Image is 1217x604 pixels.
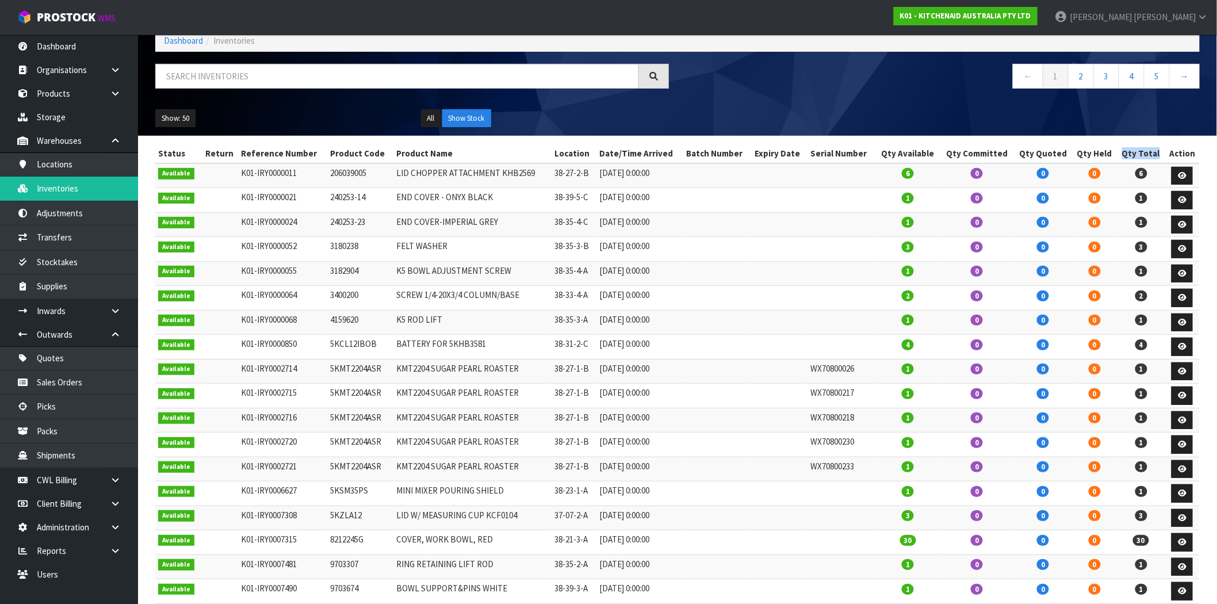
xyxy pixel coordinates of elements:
span: 0 [1089,559,1101,570]
td: 38-27-1-B [552,384,597,408]
td: K5 ROD LIFT [394,310,552,335]
td: K01-IRY0000024 [238,212,328,237]
td: [DATE] 0:00:00 [596,555,683,579]
span: [PERSON_NAME] [1070,12,1132,22]
td: 38-21-3-A [552,530,597,555]
th: Location [552,144,597,163]
td: K01-IRY0002716 [238,408,328,433]
span: 6 [902,168,914,179]
span: 1 [1135,315,1147,326]
span: 1 [1135,559,1147,570]
span: Available [158,315,194,326]
span: 1 [1135,193,1147,204]
span: 0 [1089,242,1101,253]
td: BOWL SUPPORT&PINS WHITE [394,579,552,604]
span: 1 [1135,364,1147,374]
span: 3 [902,242,914,253]
td: [DATE] 0:00:00 [596,261,683,286]
td: 5KMT2204ASR [328,433,394,457]
span: 0 [971,242,983,253]
span: 0 [1089,290,1101,301]
span: 0 [1089,266,1101,277]
th: Qty Quoted [1014,144,1073,163]
td: WX70800230 [807,433,875,457]
span: 0 [1037,559,1049,570]
span: 0 [1037,412,1049,423]
td: [DATE] 0:00:00 [596,530,683,555]
th: Product Code [328,144,394,163]
span: 0 [971,315,983,326]
td: 38-27-1-B [552,408,597,433]
td: K01-IRY0002715 [238,384,328,408]
td: 38-27-2-B [552,163,597,188]
span: 0 [1089,168,1101,179]
a: ← [1013,64,1043,89]
th: Product Name [394,144,552,163]
span: 0 [971,266,983,277]
span: Available [158,266,194,277]
span: 1 [902,412,914,423]
td: [DATE] 0:00:00 [596,310,683,335]
th: Qty Available [876,144,940,163]
small: WMS [98,13,116,24]
th: Qty Held [1073,144,1118,163]
td: 38-27-1-B [552,359,597,384]
span: 1 [902,461,914,472]
button: Show: 50 [155,109,196,128]
span: 0 [1037,266,1049,277]
span: 3 [902,510,914,521]
span: Available [158,535,194,546]
td: 5KZLA12 [328,506,394,530]
span: 1 [1135,486,1147,497]
td: 240253-23 [328,212,394,237]
td: 3182904 [328,261,394,286]
th: Serial Number [807,144,875,163]
a: 1 [1043,64,1069,89]
td: [DATE] 0:00:00 [596,481,683,506]
a: 3 [1093,64,1119,89]
td: 5KSM35PS [328,481,394,506]
th: Reference Number [238,144,328,163]
span: 0 [971,217,983,228]
span: 0 [1037,339,1049,350]
td: 4159620 [328,310,394,335]
td: K01-IRY0007481 [238,555,328,579]
a: 4 [1119,64,1145,89]
td: 9703307 [328,555,394,579]
a: 5 [1144,64,1170,89]
td: KMT2204 SUGAR PEARL ROASTER [394,384,552,408]
span: 30 [900,535,916,546]
span: 1 [902,315,914,326]
span: Available [158,437,194,449]
td: K01-IRY0000064 [238,286,328,311]
span: 0 [1089,510,1101,521]
td: K01-IRY0000850 [238,335,328,360]
span: 0 [1037,461,1049,472]
td: 240253-14 [328,188,394,213]
td: 3180238 [328,237,394,262]
span: 0 [971,364,983,374]
span: 0 [1037,437,1049,448]
span: 1 [1135,412,1147,423]
span: Available [158,412,194,424]
span: 0 [1037,168,1049,179]
span: 6 [1135,168,1147,179]
td: [DATE] 0:00:00 [596,433,683,457]
td: 38-27-1-B [552,433,597,457]
span: 0 [971,193,983,204]
span: 1 [1135,461,1147,472]
span: 4 [1135,339,1147,350]
td: 206039005 [328,163,394,188]
button: All [421,109,441,128]
td: FELT WASHER [394,237,552,262]
td: 38-35-3-B [552,237,597,262]
td: END COVER-IMPERIAL GREY [394,212,552,237]
span: 0 [971,388,983,399]
td: SCREW 1/4-20X3/4 COLUMN/BASE [394,286,552,311]
span: 0 [1037,315,1049,326]
span: 3 [1135,242,1147,253]
td: [DATE] 0:00:00 [596,384,683,408]
span: 0 [971,535,983,546]
span: 0 [1089,388,1101,399]
span: [PERSON_NAME] [1134,12,1196,22]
